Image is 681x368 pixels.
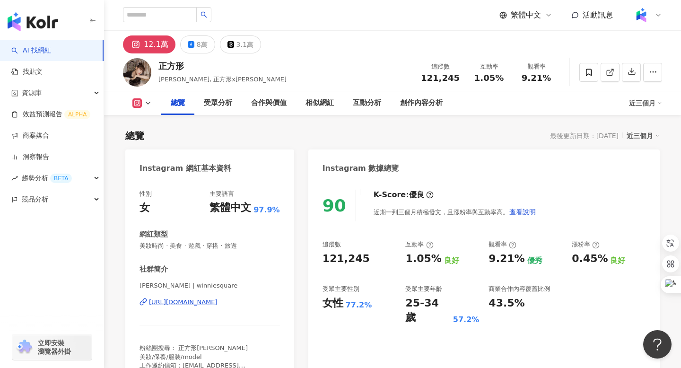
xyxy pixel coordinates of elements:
div: 8萬 [197,38,208,51]
span: 趨勢分析 [22,167,72,189]
div: 9.21% [489,252,524,266]
div: 良好 [610,255,625,266]
div: 優良 [409,190,424,200]
div: 近三個月 [627,130,660,142]
div: 受眾分析 [204,97,232,109]
div: 商業合作內容覆蓋比例 [489,285,550,293]
span: 97.9% [253,205,280,215]
span: 活動訊息 [583,10,613,19]
span: search [201,11,207,18]
div: 觀看率 [518,62,554,71]
span: [PERSON_NAME] | winniesquare [140,281,280,290]
div: 相似網紅 [306,97,334,109]
div: 繁體中文 [210,201,251,215]
div: 優秀 [527,255,542,266]
div: 追蹤數 [323,240,341,249]
div: 主要語言 [210,190,234,198]
img: logo [8,12,58,31]
span: 立即安裝 瀏覽器外掛 [38,339,71,356]
div: 良好 [444,255,459,266]
span: 1.05% [474,73,504,83]
div: 漲粉率 [572,240,600,249]
div: 0.45% [572,252,608,266]
span: 競品分析 [22,189,48,210]
div: 性別 [140,190,152,198]
div: 近期一到三個月積極發文，且漲粉率與互動率高。 [374,202,536,221]
div: 90 [323,196,346,215]
img: KOL Avatar [123,58,151,87]
div: 最後更新日期：[DATE] [550,132,619,140]
div: 觀看率 [489,240,516,249]
div: 女 [140,201,150,215]
span: 繁體中文 [511,10,541,20]
span: 資源庫 [22,82,42,104]
span: rise [11,175,18,182]
span: 9.21% [522,73,551,83]
div: 121,245 [323,252,370,266]
div: BETA [50,174,72,183]
div: 總覽 [171,97,185,109]
div: 創作內容分析 [400,97,443,109]
div: 互動率 [471,62,507,71]
div: 合作與價值 [251,97,287,109]
div: Instagram 網紅基本資料 [140,163,231,174]
div: 1.05% [405,252,441,266]
div: 網紅類型 [140,229,168,239]
div: 女性 [323,296,343,311]
div: 追蹤數 [421,62,460,71]
img: Kolr%20app%20icon%20%281%29.png [632,6,650,24]
a: [URL][DOMAIN_NAME] [140,298,280,307]
button: 12.1萬 [123,35,175,53]
div: 受眾主要性別 [323,285,359,293]
span: 121,245 [421,73,460,83]
span: 查看說明 [509,208,536,216]
div: 12.1萬 [144,38,168,51]
div: 互動率 [405,240,433,249]
a: 商案媒合 [11,131,49,140]
button: 3.1萬 [220,35,261,53]
a: 找貼文 [11,67,43,77]
img: chrome extension [15,340,34,355]
div: 總覽 [125,129,144,142]
button: 查看說明 [509,202,536,221]
div: 社群簡介 [140,264,168,274]
span: 美妝時尚 · 美食 · 遊戲 · 穿搭 · 旅遊 [140,242,280,250]
div: 正方形 [158,60,287,72]
div: [URL][DOMAIN_NAME] [149,298,218,307]
div: 57.2% [453,315,480,325]
div: Instagram 數據總覽 [323,163,399,174]
div: 互動分析 [353,97,381,109]
div: K-Score : [374,190,434,200]
button: 8萬 [180,35,215,53]
iframe: Help Scout Beacon - Open [643,330,672,359]
span: [PERSON_NAME], 正方形x[PERSON_NAME] [158,76,287,83]
div: 43.5% [489,296,524,311]
div: 受眾主要年齡 [405,285,442,293]
a: 洞察報告 [11,152,49,162]
div: 25-34 歲 [405,296,450,325]
div: 近三個月 [629,96,662,111]
a: 效益預測報告ALPHA [11,110,90,119]
div: 77.2% [346,300,372,310]
div: 3.1萬 [236,38,253,51]
a: searchAI 找網紅 [11,46,51,55]
a: chrome extension立即安裝 瀏覽器外掛 [12,334,92,360]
